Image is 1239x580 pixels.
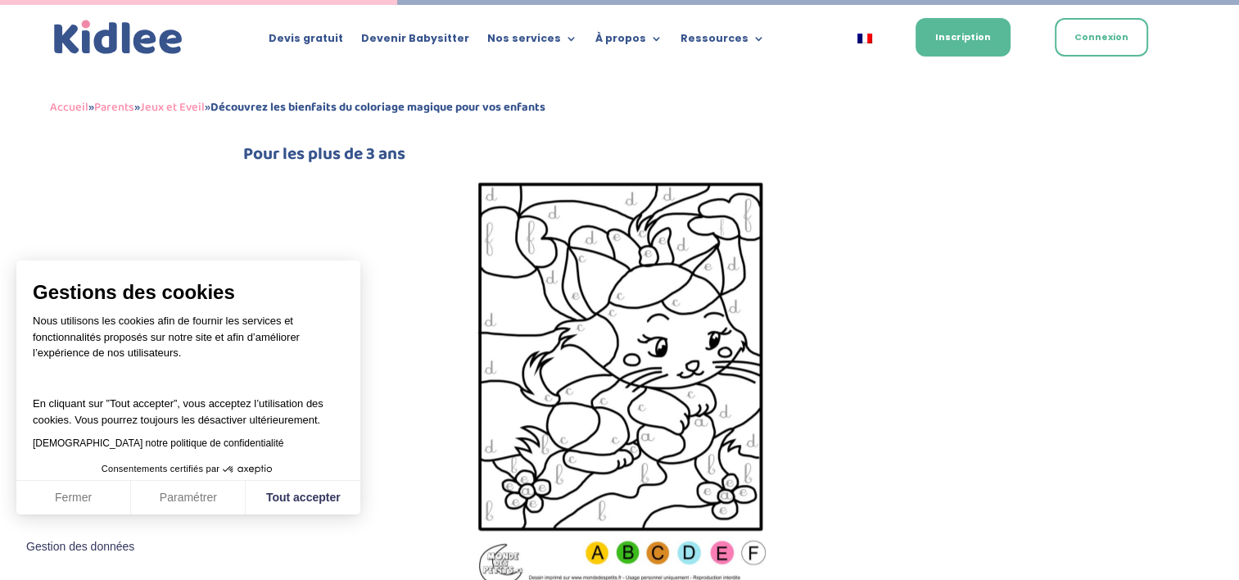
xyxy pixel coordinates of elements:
a: À propos [595,33,662,51]
a: Nos services [487,33,577,51]
img: Français [857,34,872,43]
a: Inscription [916,18,1011,57]
span: Gestion des données [26,540,134,555]
a: Parents [94,97,134,117]
a: Ressources [681,33,765,51]
strong: Découvrez les bienfaits du coloriage magique pour vos enfants [210,97,545,117]
a: Devenir Babysitter [361,33,469,51]
h4: Pour les plus de 3 ans [243,146,997,171]
button: Consentements certifiés par [93,459,283,480]
a: Devis gratuit [269,33,343,51]
a: Connexion [1055,18,1148,57]
a: [DEMOGRAPHIC_DATA] notre politique de confidentialité [33,437,283,449]
a: Jeux et Eveil [140,97,205,117]
svg: Axeptio [223,445,272,494]
span: Gestions des cookies [33,280,344,305]
button: Fermer [16,481,131,515]
p: En cliquant sur ”Tout accepter”, vous acceptez l’utilisation des cookies. Vous pourrez toujours l... [33,380,344,428]
a: Accueil [50,97,88,117]
button: Paramétrer [131,481,246,515]
img: logo_kidlee_bleu [50,16,187,59]
button: Tout accepter [246,481,360,515]
span: Consentements certifiés par [102,464,219,474]
a: Kidlee Logo [50,16,187,59]
button: Fermer le widget sans consentement [16,530,144,564]
span: » » » [50,97,545,117]
p: Nous utilisons les cookies afin de fournir les services et fonctionnalités proposés sur notre sit... [33,313,344,372]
